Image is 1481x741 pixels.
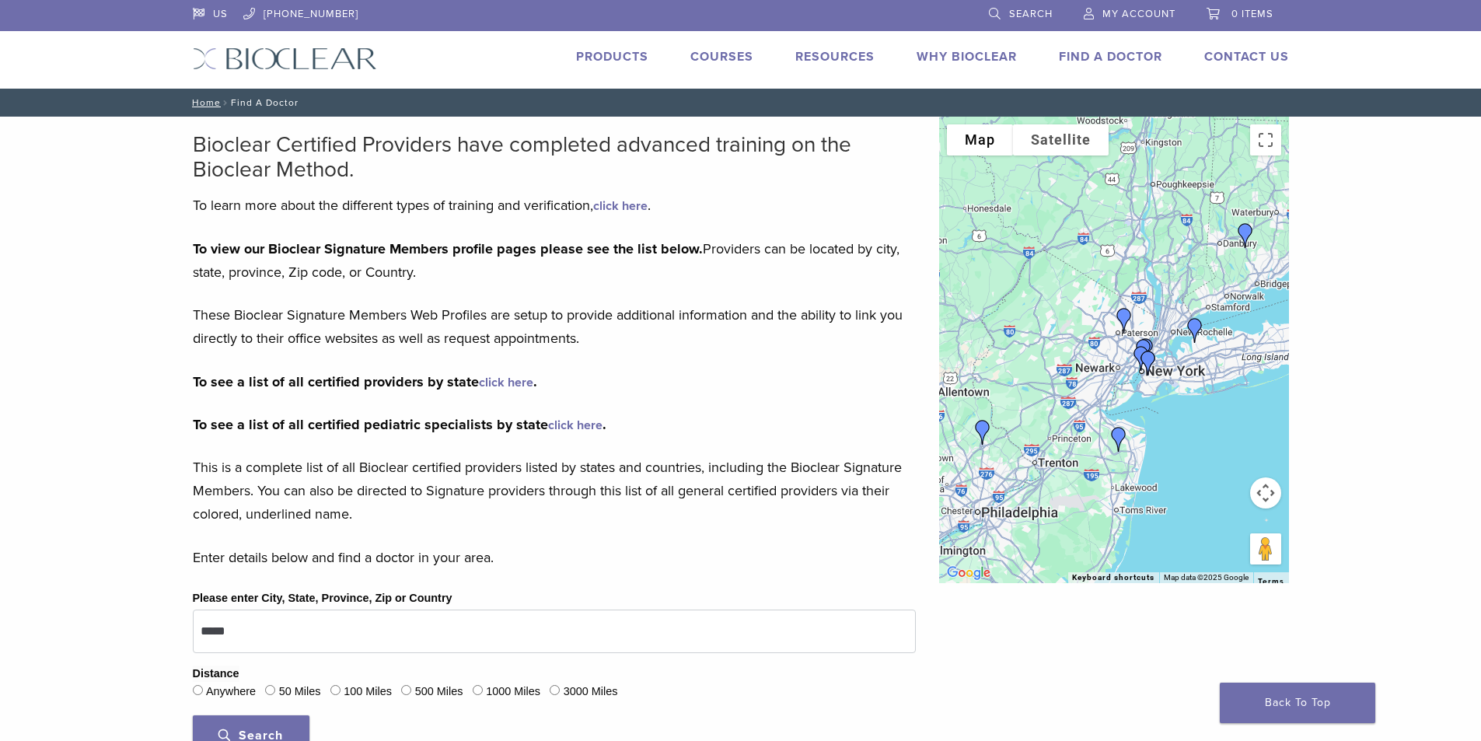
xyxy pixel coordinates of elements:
label: 3000 Miles [564,683,618,701]
img: Bioclear [193,47,377,70]
button: Show satellite imagery [1013,124,1109,156]
button: Show street map [947,124,1013,156]
a: Products [576,49,648,65]
div: Dr. Alejandra Sanchez [1106,302,1143,339]
a: Back To Top [1220,683,1375,723]
p: To learn more about the different types of training and verification, . [193,194,916,217]
a: Contact Us [1204,49,1289,65]
legend: Distance [193,666,239,683]
div: Dr. Chitvan Gupta [1176,312,1214,349]
div: Dr. Dilini Peiris [1100,421,1137,458]
a: Find A Doctor [1059,49,1162,65]
a: Terms (opens in new tab) [1258,577,1284,586]
label: 50 Miles [279,683,321,701]
a: Why Bioclear [917,49,1017,65]
div: Dr. Julie Hassid [1127,332,1165,369]
label: Please enter City, State, Province, Zip or Country [193,590,452,607]
nav: Find A Doctor [181,89,1301,117]
p: Providers can be located by city, state, province, Zip code, or Country. [193,237,916,284]
a: Home [187,97,221,108]
span: Search [1009,8,1053,20]
button: Map camera controls [1250,477,1281,509]
strong: To see a list of all certified pediatric specialists by state . [193,416,606,433]
div: Dr. Ratna Vedullapalli [1227,217,1264,254]
label: 1000 Miles [486,683,540,701]
p: These Bioclear Signature Members Web Profiles are setup to provide additional information and the... [193,303,916,350]
p: Enter details below and find a doctor in your area. [193,546,916,569]
label: Anywhere [206,683,256,701]
strong: To see a list of all certified providers by state . [193,373,537,390]
button: Keyboard shortcuts [1072,572,1154,583]
strong: To view our Bioclear Signature Members profile pages please see the list below. [193,240,703,257]
a: Open this area in Google Maps (opens a new window) [943,563,994,583]
div: Dr. Nina Kiani [1125,333,1162,370]
label: 100 Miles [344,683,392,701]
span: 0 items [1231,8,1273,20]
button: Toggle fullscreen view [1250,124,1281,156]
label: 500 Miles [415,683,463,701]
div: Dr. Neethi Dalvi [1123,340,1160,377]
span: My Account [1102,8,1175,20]
h2: Bioclear Certified Providers have completed advanced training on the Bioclear Method. [193,132,916,182]
div: Dr. Sara Shahi [1130,344,1167,382]
a: Resources [795,49,875,65]
a: click here [479,375,533,390]
img: Google [943,563,994,583]
span: / [221,99,231,107]
button: Drag Pegman onto the map to open Street View [1250,533,1281,564]
a: click here [593,198,648,214]
a: click here [548,418,603,433]
span: Map data ©2025 Google [1164,573,1249,582]
a: Courses [690,49,753,65]
p: This is a complete list of all Bioclear certified providers listed by states and countries, inclu... [193,456,916,526]
div: Dr. Robert Scarazzo [964,414,1001,451]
